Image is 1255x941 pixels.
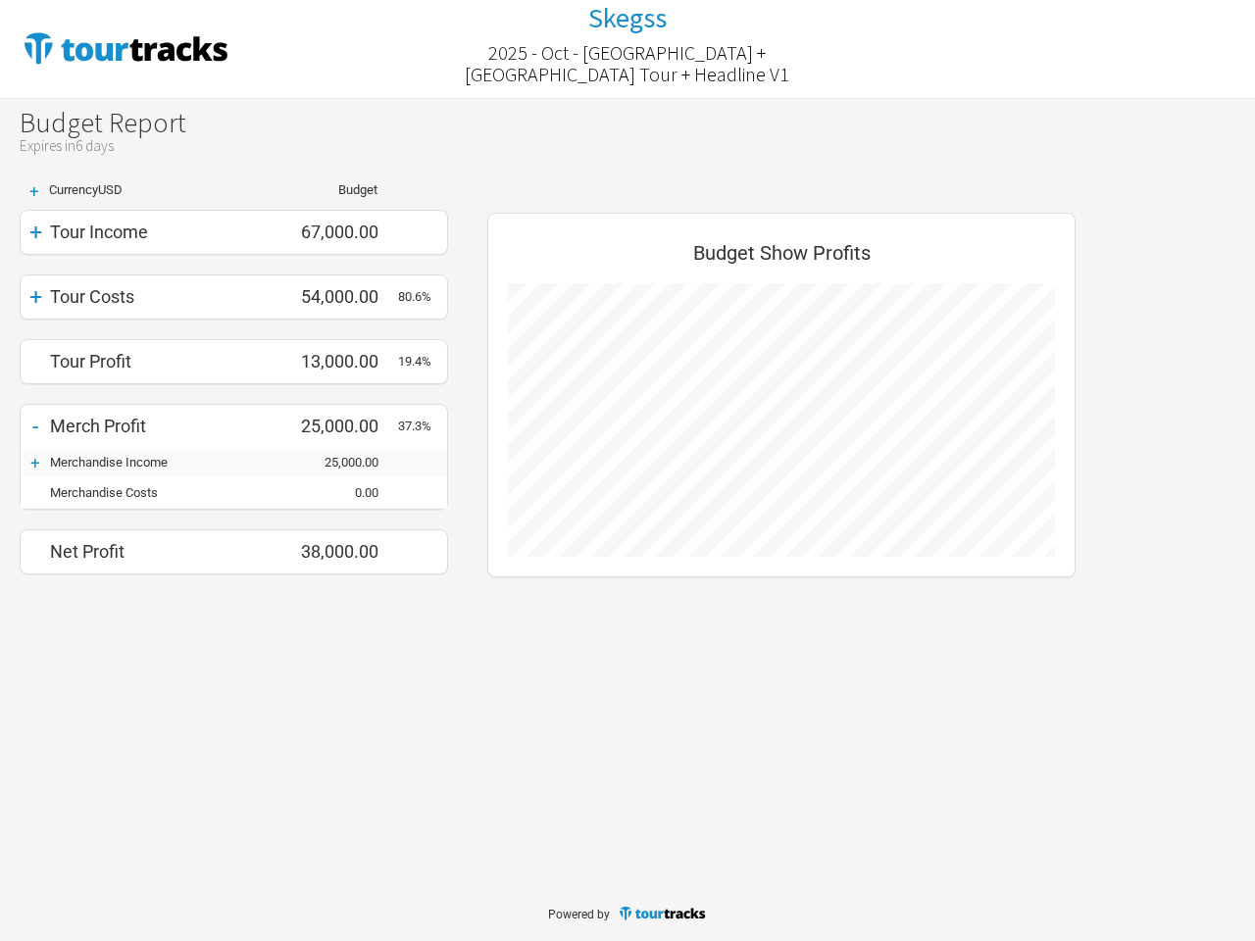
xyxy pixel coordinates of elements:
[280,416,398,436] div: 25,000.00
[21,283,50,311] div: +
[398,419,447,433] div: 37.3%
[548,908,610,921] span: Powered by
[20,108,1255,154] h1: Budget Report
[20,138,1255,155] div: Expires in 6 days
[280,286,398,307] div: 54,000.00
[50,541,280,562] div: Net Profit
[280,351,398,371] div: 13,000.00
[588,3,667,33] a: Skegss
[21,453,50,472] div: +
[279,183,377,196] div: Budget
[50,222,280,242] div: Tour Income
[398,289,447,304] div: 80.6%
[21,413,50,440] div: -
[50,485,280,500] div: Merchandise Costs
[280,455,398,470] div: 25,000.00
[280,222,398,242] div: 67,000.00
[508,233,1055,283] div: Budget Show Profits
[49,182,123,197] span: Currency USD
[20,28,231,68] img: TourTracks
[50,286,280,307] div: Tour Costs
[398,354,447,369] div: 19.4%
[21,219,50,246] div: +
[20,183,49,200] div: +
[280,541,398,562] div: 38,000.00
[280,485,398,500] div: 0.00
[50,416,280,436] div: Merch Profit
[50,455,280,470] div: Merchandise Income
[425,32,829,95] a: 2025 - Oct - [GEOGRAPHIC_DATA] + [GEOGRAPHIC_DATA] Tour + Headline V1
[425,42,829,85] h2: 2025 - Oct - [GEOGRAPHIC_DATA] + [GEOGRAPHIC_DATA] Tour + Headline V1
[50,351,280,371] div: Tour Profit
[618,905,708,921] img: TourTracks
